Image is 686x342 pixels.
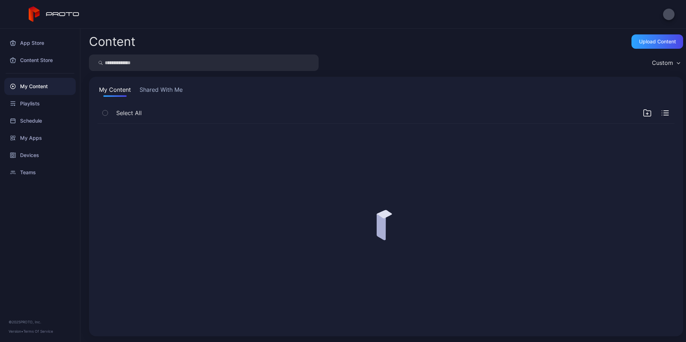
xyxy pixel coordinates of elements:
[652,59,673,66] div: Custom
[4,112,76,129] a: Schedule
[4,164,76,181] a: Teams
[9,319,71,325] div: © 2025 PROTO, Inc.
[4,34,76,52] a: App Store
[23,329,53,333] a: Terms Of Service
[4,52,76,69] a: Content Store
[639,39,676,44] div: Upload Content
[138,85,184,97] button: Shared With Me
[89,35,135,48] div: Content
[9,329,23,333] span: Version •
[648,54,683,71] button: Custom
[631,34,683,49] button: Upload Content
[4,78,76,95] a: My Content
[4,129,76,147] a: My Apps
[98,85,132,97] button: My Content
[4,147,76,164] a: Devices
[4,95,76,112] a: Playlists
[116,109,142,117] span: Select All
